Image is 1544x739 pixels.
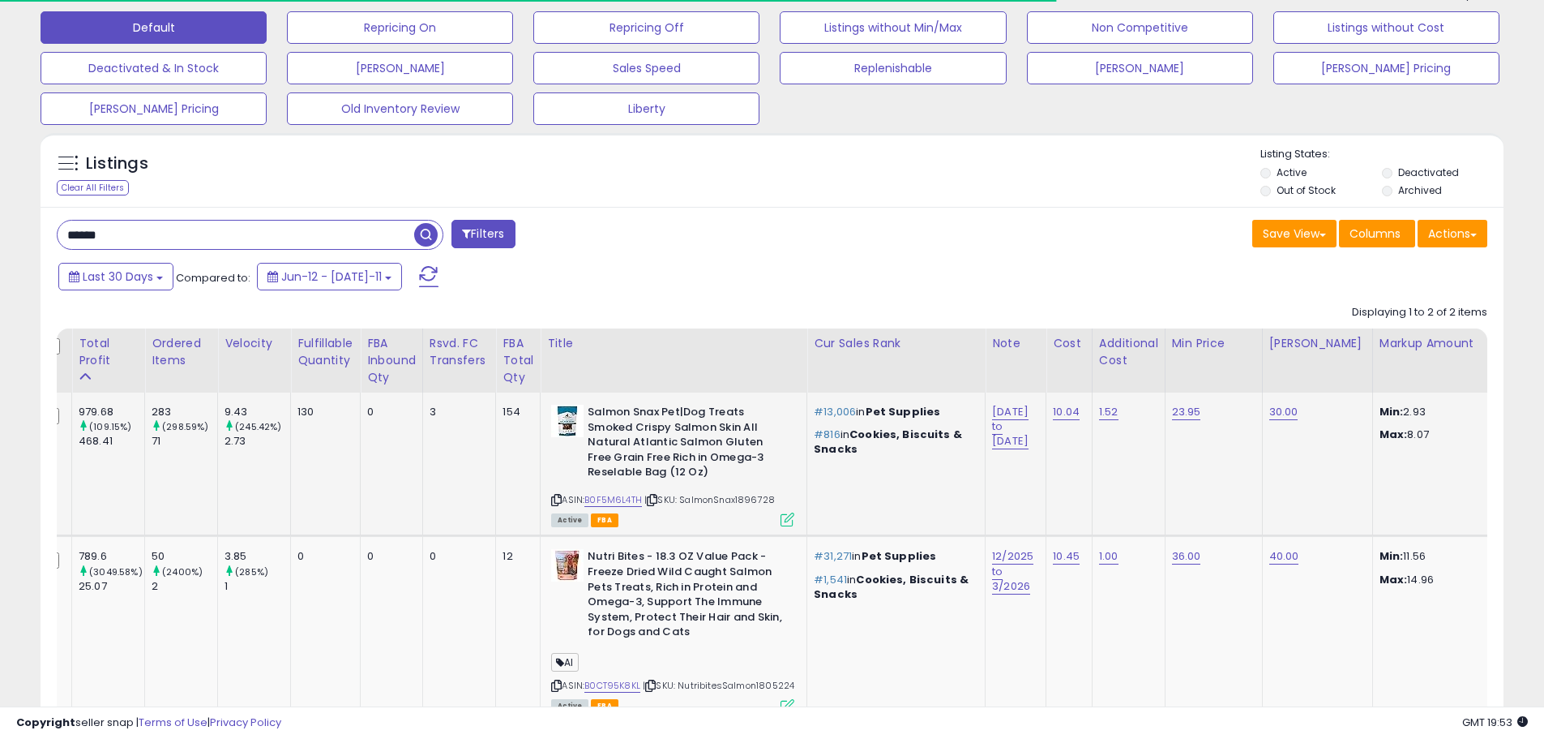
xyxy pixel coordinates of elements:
div: 130 [297,405,348,419]
span: FBA [591,513,618,527]
button: Repricing Off [533,11,759,44]
div: 25.07 [79,579,144,594]
div: Cost [1053,335,1085,352]
span: Pet Supplies [866,404,941,419]
button: [PERSON_NAME] Pricing [1273,52,1499,84]
label: Archived [1398,183,1442,197]
button: Sales Speed [533,52,759,84]
div: Additional Cost [1099,335,1158,369]
img: 41GO6oEnlRL._SL40_.jpg [551,549,584,582]
span: #816 [814,427,840,442]
div: 0 [430,549,484,564]
div: Velocity [225,335,284,352]
small: (2400%) [162,565,203,578]
button: Actions [1418,220,1487,247]
div: 71 [152,434,217,449]
button: Listings without Cost [1273,11,1499,44]
div: Min Price [1172,335,1255,352]
div: Ordered Items [152,335,211,369]
div: Displaying 1 to 2 of 2 items [1352,305,1487,320]
div: Fulfillable Quantity [297,335,353,369]
a: 1.00 [1099,548,1118,565]
span: Columns [1349,226,1401,242]
p: 2.93 [1379,405,1514,419]
span: #13,006 [814,404,856,419]
button: Deactivated & In Stock [41,52,267,84]
span: | SKU: NutribitesSalmon1805224 [643,679,794,692]
div: FBA inbound Qty [367,335,416,386]
strong: Min: [1379,404,1404,419]
div: Total Profit [79,335,138,369]
a: Terms of Use [139,715,207,730]
div: Note [992,335,1039,352]
button: Columns [1339,220,1415,247]
a: Privacy Policy [210,715,281,730]
div: 468.41 [79,434,144,449]
a: B0F5M6L4TH [584,493,642,507]
div: Markup Amount [1379,335,1520,352]
small: (109.15%) [89,420,131,433]
span: AI [551,653,579,672]
strong: Min: [1379,548,1404,564]
a: 12/2025 to 3/2026 [992,548,1033,594]
span: Jun-12 - [DATE]-11 [281,269,382,285]
button: [PERSON_NAME] [287,52,513,84]
a: [DATE] to [DATE] [992,404,1029,449]
a: 23.95 [1172,404,1201,420]
div: 2.73 [225,434,290,449]
span: Compared to: [176,270,250,286]
small: (245.42%) [235,420,281,433]
button: [PERSON_NAME] [1027,52,1253,84]
a: 1.52 [1099,404,1118,420]
small: (285%) [235,565,268,578]
div: 1 [225,579,290,594]
label: Active [1277,165,1307,179]
span: Pet Supplies [862,548,937,564]
button: Jun-12 - [DATE]-11 [257,263,402,290]
b: Nutri Bites - 18.3 OZ Value Pack - Freeze Dried Wild Caught Salmon Pets Treats, Rich in Protein a... [588,549,785,643]
button: Repricing On [287,11,513,44]
h5: Listings [86,153,148,175]
small: (3049.58%) [89,565,143,578]
a: B0CT95K8KL [584,679,640,693]
span: All listings currently available for purchase on Amazon [551,513,588,527]
div: 3.85 [225,549,290,564]
img: 413D7mehfAL._SL40_.jpg [551,405,584,437]
div: 9.43 [225,405,290,419]
div: [PERSON_NAME] [1269,335,1366,352]
button: Liberty [533,92,759,125]
div: 0 [297,549,348,564]
div: Rsvd. FC Transfers [430,335,490,369]
div: 283 [152,405,217,419]
strong: Max: [1379,572,1408,587]
div: 979.68 [79,405,144,419]
button: Filters [451,220,515,248]
strong: Max: [1379,427,1408,442]
p: in [814,573,973,602]
span: 2025-08-11 19:53 GMT [1462,715,1528,730]
div: 0 [367,405,410,419]
span: #1,541 [814,572,847,587]
button: Last 30 Days [58,263,173,290]
div: Clear All Filters [57,180,129,195]
span: Cookies, Biscuits & Snacks [814,572,969,602]
a: 10.45 [1053,548,1080,565]
div: 3 [430,405,484,419]
p: Listing States: [1260,147,1503,162]
div: Cur Sales Rank [814,335,978,352]
p: 8.07 [1379,428,1514,442]
div: 50 [152,549,217,564]
label: Out of Stock [1277,183,1336,197]
p: 11.56 [1379,549,1514,564]
p: in [814,405,973,419]
span: | SKU: SalmonSnax1896728 [644,493,775,506]
div: 2 [152,579,217,594]
div: Title [547,335,800,352]
div: seller snap | | [16,715,281,731]
div: 12 [503,549,528,564]
p: in [814,428,973,457]
button: Non Competitive [1027,11,1253,44]
span: Cookies, Biscuits & Snacks [814,427,962,457]
div: FBA Total Qty [503,335,533,386]
button: Old Inventory Review [287,92,513,125]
